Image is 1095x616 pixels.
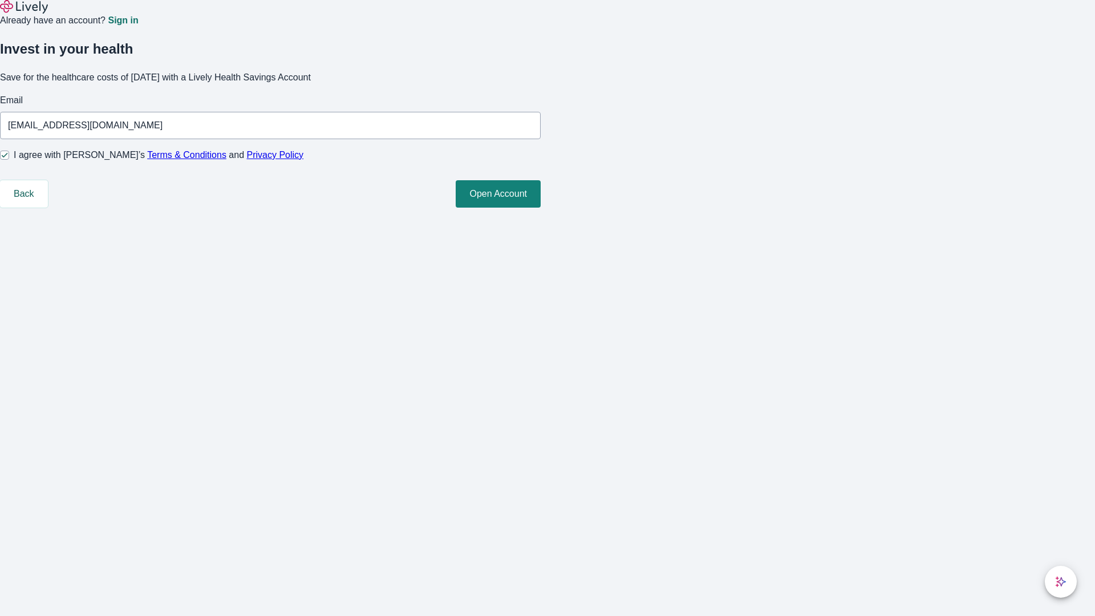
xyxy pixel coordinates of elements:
a: Privacy Policy [247,150,304,160]
svg: Lively AI Assistant [1055,576,1066,587]
a: Terms & Conditions [147,150,226,160]
span: I agree with [PERSON_NAME]’s and [14,148,303,162]
button: chat [1045,566,1077,598]
button: Open Account [456,180,541,208]
a: Sign in [108,16,138,25]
